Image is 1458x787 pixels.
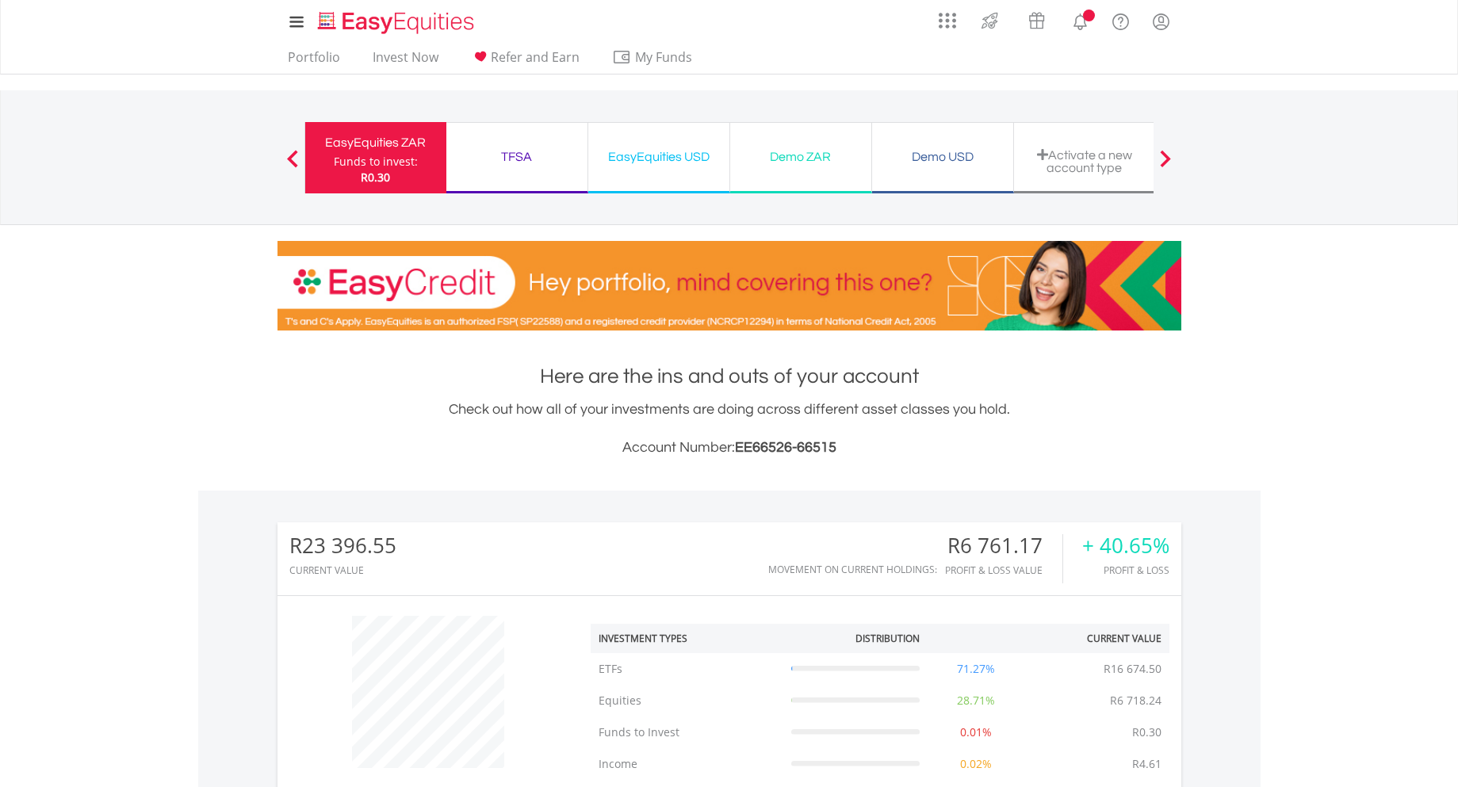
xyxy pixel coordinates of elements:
div: Movement on Current Holdings: [768,564,937,575]
div: Demo USD [882,146,1004,168]
a: AppsGrid [928,4,966,29]
td: Equities [591,685,783,716]
div: EasyEquities ZAR [315,132,437,154]
td: R0.30 [1124,716,1169,748]
td: Income [591,748,783,780]
span: R0.30 [361,170,390,185]
a: FAQ's and Support [1100,4,1141,36]
td: 0.02% [928,748,1024,780]
td: R16 674.50 [1096,653,1169,685]
div: Check out how all of your investments are doing across different asset classes you hold. [277,399,1181,459]
td: R6 718.24 [1102,685,1169,716]
span: Refer and Earn [491,48,580,66]
h1: Here are the ins and outs of your account [277,362,1181,391]
h3: Account Number: [277,437,1181,459]
div: Activate a new account type [1024,148,1146,174]
a: Invest Now [366,49,445,74]
span: My Funds [612,47,716,67]
td: 71.27% [928,653,1024,685]
td: R4.61 [1124,748,1169,780]
div: CURRENT VALUE [289,565,396,575]
div: TFSA [456,146,578,168]
div: R6 761.17 [945,534,1062,557]
img: vouchers-v2.svg [1024,8,1050,33]
a: Home page [312,4,480,36]
div: R23 396.55 [289,534,396,557]
img: thrive-v2.svg [977,8,1003,33]
div: Profit & Loss Value [945,565,1062,575]
div: + 40.65% [1082,534,1169,557]
td: 0.01% [928,716,1024,748]
a: Refer and Earn [465,49,586,74]
div: Demo ZAR [740,146,862,168]
a: My Profile [1141,4,1181,39]
td: Funds to Invest [591,716,783,748]
img: EasyCredit Promotion Banner [277,241,1181,330]
td: ETFs [591,653,783,685]
th: Current Value [1024,624,1169,653]
div: Distribution [855,632,920,645]
img: grid-menu-icon.svg [939,12,956,29]
a: Notifications [1060,4,1100,36]
th: Investment Types [591,624,783,653]
div: Funds to invest: [334,154,418,170]
a: Vouchers [1013,4,1060,33]
div: Profit & Loss [1082,565,1169,575]
img: EasyEquities_Logo.png [315,10,480,36]
div: EasyEquities USD [598,146,720,168]
span: EE66526-66515 [735,440,836,455]
td: 28.71% [928,685,1024,716]
a: Portfolio [281,49,346,74]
